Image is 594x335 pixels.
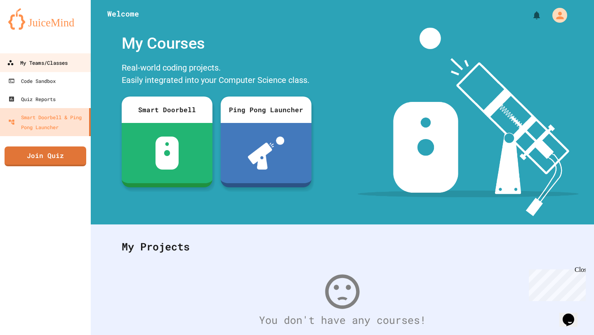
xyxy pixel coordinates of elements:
div: You don't have any courses! [113,312,571,328]
div: My Account [544,6,569,25]
div: Chat with us now!Close [3,3,57,52]
div: My Projects [113,231,571,263]
img: logo-orange.svg [8,8,82,30]
div: Real-world coding projects. Easily integrated into your Computer Science class. [118,59,316,90]
div: Ping Pong Launcher [221,97,311,123]
div: Smart Doorbell [122,97,212,123]
img: ppl-with-ball.png [248,137,285,170]
div: My Notifications [516,8,544,22]
div: Quiz Reports [8,94,56,104]
iframe: chat widget [526,266,586,301]
div: Smart Doorbell & Ping Pong Launcher [8,112,86,132]
a: Join Quiz [5,146,86,166]
div: My Teams/Classes [7,58,68,68]
div: My Courses [118,28,316,59]
div: Code Sandbox [8,76,56,86]
img: sdb-white.svg [156,137,179,170]
img: banner-image-my-projects.png [358,28,579,216]
iframe: chat widget [559,302,586,327]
